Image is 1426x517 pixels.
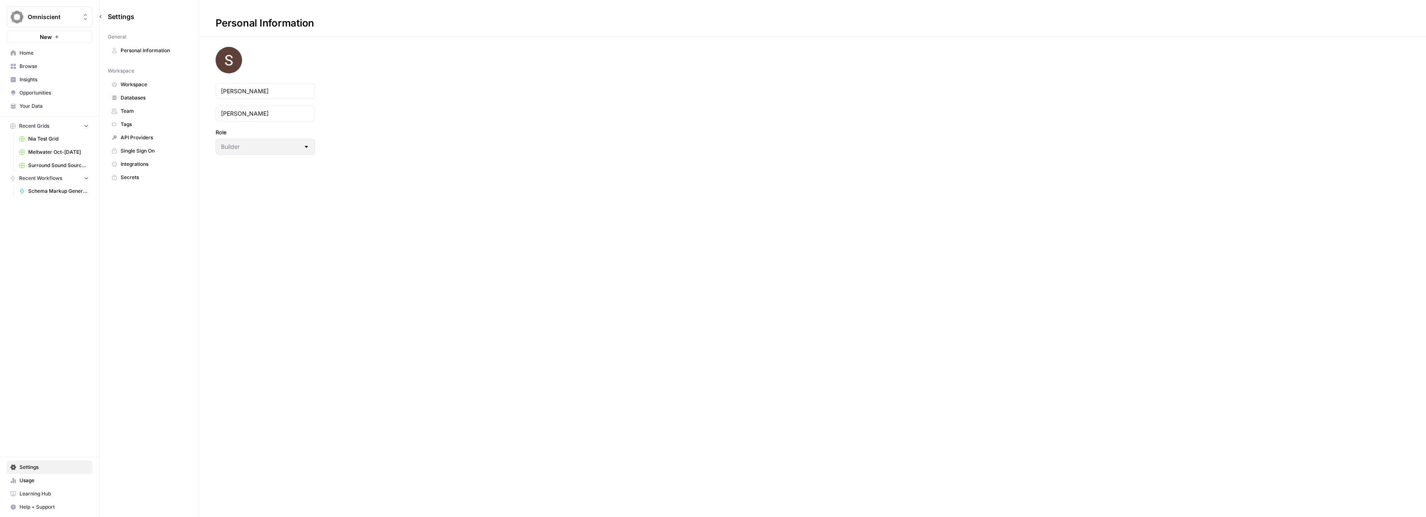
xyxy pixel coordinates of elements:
label: Role [216,128,315,136]
img: Omniscient Logo [10,10,24,24]
span: Recent Workflows [19,175,62,182]
span: Opportunities [19,89,89,97]
span: Home [19,49,89,57]
img: avatar [216,47,242,73]
span: Help + Support [19,503,89,511]
span: Omniscient [28,13,78,21]
a: Single Sign On [108,144,190,158]
span: Tags [121,121,187,128]
a: Meltwater Oct-[DATE] [15,146,92,159]
span: Schema Markup Generator [JSON] [28,187,89,195]
button: Help + Support [7,500,92,514]
button: Workspace: Omniscient [7,7,92,27]
span: Nia Test Grid [28,135,89,143]
span: Workspace [121,81,187,88]
span: General [108,33,126,41]
span: Integrations [121,160,187,168]
span: Single Sign On [121,147,187,155]
span: Team [121,107,187,115]
span: Insights [19,76,89,83]
a: Usage [7,474,92,487]
a: Personal Information [108,44,190,57]
a: Nia Test Grid [15,132,92,146]
span: Secrets [121,174,187,181]
a: Your Data [7,100,92,113]
span: Workspace [108,67,134,75]
button: New [7,31,92,43]
span: New [40,33,52,41]
a: Secrets [108,171,190,184]
span: Meltwater Oct-[DATE] [28,148,89,156]
a: Team [108,104,190,118]
span: Browse [19,63,89,70]
span: Usage [19,477,89,484]
button: Recent Grids [7,120,92,132]
span: Personal Information [121,47,187,54]
a: Opportunities [7,86,92,100]
a: Insights [7,73,92,86]
a: Integrations [108,158,190,171]
span: Learning Hub [19,490,89,498]
a: Learning Hub [7,487,92,500]
span: Your Data [19,102,89,110]
a: Settings [7,461,92,474]
a: Databases [108,91,190,104]
span: Settings [19,464,89,471]
a: Browse [7,60,92,73]
a: Home [7,46,92,60]
button: Recent Workflows [7,172,92,184]
div: Personal Information [199,17,331,30]
span: API Providers [121,134,187,141]
a: API Providers [108,131,190,144]
span: Surround Sound Sources Grid (1) [28,162,89,169]
span: Settings [108,12,134,22]
span: Databases [121,94,187,102]
a: Surround Sound Sources Grid (1) [15,159,92,172]
a: Tags [108,118,190,131]
a: Schema Markup Generator [JSON] [15,184,92,198]
span: Recent Grids [19,122,49,130]
a: Workspace [108,78,190,91]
